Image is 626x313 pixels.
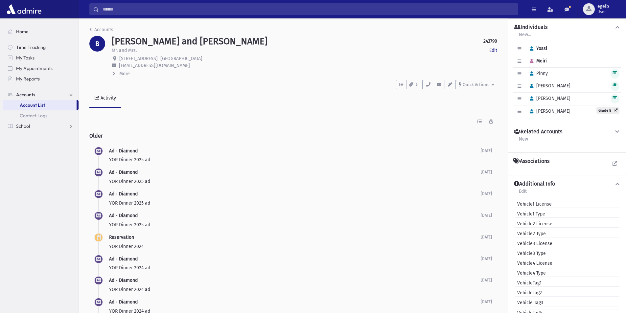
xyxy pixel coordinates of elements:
span: [EMAIL_ADDRESS][DOMAIN_NAME] [119,63,190,68]
a: Home [3,26,79,37]
div: B [89,36,105,52]
span: Vehicle2 License [515,220,552,227]
span: [PERSON_NAME] [527,83,570,89]
strong: 243790 [483,38,497,45]
span: Vehicle4 Type [515,270,546,277]
a: Contact Logs [3,110,79,121]
span: Pinny [527,71,548,76]
h2: Older [89,127,497,144]
p: YOR Dinner 2024 ad [109,264,481,271]
a: Edit [519,188,527,199]
span: egelb [597,4,609,9]
a: New... [519,31,531,43]
button: Quick Actions [456,80,497,89]
span: More [119,71,130,77]
a: Account List [3,100,77,110]
span: [GEOGRAPHIC_DATA] [160,56,202,61]
p: Mr. and Mrs. [112,47,137,54]
span: [DATE] [481,148,492,153]
button: More [112,70,130,77]
span: [STREET_ADDRESS] [119,56,158,61]
span: Contact Logs [20,113,47,119]
span: Ad - Diamond [109,256,138,262]
span: Vehicle Tag3 [515,299,543,306]
span: [DATE] [481,170,492,174]
div: Activity [99,95,116,101]
span: Account List [20,102,45,108]
span: [PERSON_NAME] [527,108,570,114]
span: [DATE] [481,257,492,261]
span: Home [16,29,29,34]
span: My Appointments [16,65,53,71]
p: YOR Dinner 2024 [109,243,481,250]
a: My Reports [3,74,79,84]
span: [PERSON_NAME] [527,96,570,101]
h4: Associations [513,158,549,165]
span: Ad - Diamond [109,169,138,175]
span: School [16,123,30,129]
span: Ad - Diamond [109,278,138,283]
span: My Reports [16,76,40,82]
p: YOR Dinner 2025 ad [109,156,481,163]
span: Yossi [527,46,547,51]
a: My Appointments [3,63,79,74]
span: [DATE] [481,300,492,304]
a: Edit [489,47,497,54]
button: Additional Info [513,181,621,188]
a: Accounts [89,27,113,33]
span: Ad - Diamond [109,213,138,218]
span: Time Tracking [16,44,46,50]
a: Time Tracking [3,42,79,53]
button: 6 [406,80,423,89]
span: User [597,9,609,14]
input: Search [99,3,518,15]
span: VehicleTag2 [515,289,542,296]
p: YOR Dinner 2025 ad [109,178,481,185]
span: 6 [414,82,420,88]
span: My Tasks [16,55,35,61]
h1: [PERSON_NAME] and [PERSON_NAME] [112,36,267,47]
span: VehicleTag1 [515,279,542,286]
span: Vehicle3 Type [515,250,546,257]
button: Individuals [513,24,621,31]
span: [DATE] [481,278,492,282]
nav: breadcrumb [89,26,113,36]
span: [DATE] [481,191,492,196]
span: Vehicle4 License [515,260,552,267]
span: Accounts [16,92,35,98]
p: YOR Dinner 2024 ad [109,286,481,293]
a: My Tasks [3,53,79,63]
a: Activity [89,89,121,108]
span: Vehicle2 Type [515,230,546,237]
a: Accounts [3,89,79,100]
a: Grade 8 [596,107,619,114]
img: AdmirePro [5,3,43,16]
span: Meiri [527,58,547,64]
button: Related Accounts [513,128,621,135]
span: Reservation [109,235,134,240]
span: Quick Actions [463,82,489,87]
h4: Additional Info [514,181,555,188]
span: Ad - Diamond [109,299,138,305]
span: Vehicle1 Type [515,211,545,217]
span: Vehicle1 License [515,201,552,208]
p: YOR Dinner 2025 ad [109,221,481,228]
span: [DATE] [481,213,492,218]
span: Ad - Diamond [109,191,138,197]
a: New [519,135,528,147]
h4: Individuals [514,24,547,31]
p: YOR Dinner 2025 ad [109,200,481,207]
span: Vehicle3 License [515,240,552,247]
h4: Related Accounts [514,128,562,135]
span: Ad - Diamond [109,148,138,154]
span: [DATE] [481,235,492,239]
a: School [3,121,79,131]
